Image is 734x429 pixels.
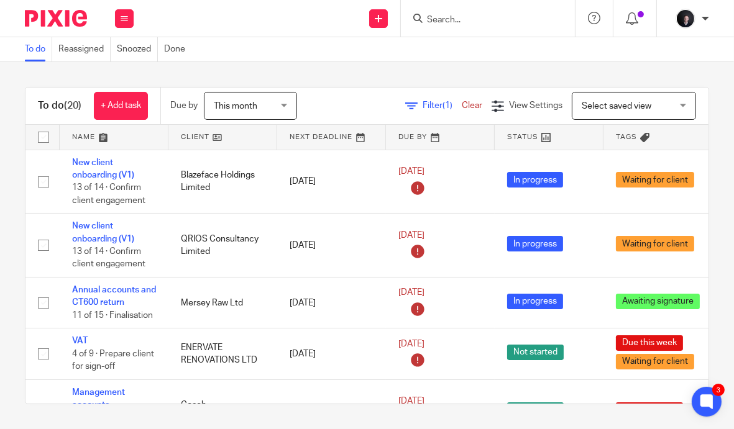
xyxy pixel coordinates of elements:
p: Due by [170,99,198,112]
span: (20) [64,101,81,111]
a: Reassigned [58,37,111,61]
span: [DATE] [398,397,424,406]
span: 13 of 14 · Confirm client engagement [72,247,145,269]
td: [DATE] [277,150,386,214]
h1: To do [38,99,81,112]
img: 455A2509.jpg [676,9,695,29]
span: Filter [423,101,462,110]
span: In progress [507,294,563,309]
span: Waiting for client [616,354,694,369]
img: Pixie [25,10,87,27]
td: [DATE] [277,214,386,278]
a: + Add task [94,92,148,120]
span: (1) [443,101,452,110]
span: 13 of 14 · Confirm client engagement [72,183,145,205]
a: Management accounts [72,388,125,409]
span: This month [214,102,257,111]
span: View Settings [509,101,562,110]
td: [DATE] [277,278,386,328]
a: Done [164,37,191,61]
span: Due this week [616,335,683,351]
span: 11 of 15 · Finalisation [72,311,153,320]
a: Annual accounts and CT600 return [72,286,156,307]
span: Tags [616,133,637,140]
td: [DATE] [277,328,386,379]
span: Waiting for client [616,172,694,187]
span: [DATE] [398,340,424,348]
span: Not started [507,345,564,360]
a: VAT [72,336,88,345]
td: Blazeface Holdings Limited [168,150,277,214]
span: Select saved view [582,102,651,111]
a: New client onboarding (V1) [72,158,134,179]
td: Mersey Raw Ltd [168,278,277,328]
span: In progress [507,236,563,251]
td: QRIOS Consultancy Limited [168,214,277,278]
a: Snoozed [117,37,158,61]
span: In progress [507,172,563,187]
span: 4 of 9 · Prepare client for sign-off [72,350,154,371]
span: Awaiting signature [616,294,700,309]
div: 3 [712,384,725,396]
span: Due this week [616,402,683,418]
td: ENERVATE RENOVATIONS LTD [168,328,277,379]
a: To do [25,37,52,61]
a: New client onboarding (V1) [72,222,134,243]
span: [DATE] [398,167,424,176]
a: Clear [462,101,482,110]
span: Not started [507,402,564,418]
span: [DATE] [398,231,424,240]
span: [DATE] [398,289,424,297]
input: Search [426,15,538,26]
span: Waiting for client [616,236,694,251]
